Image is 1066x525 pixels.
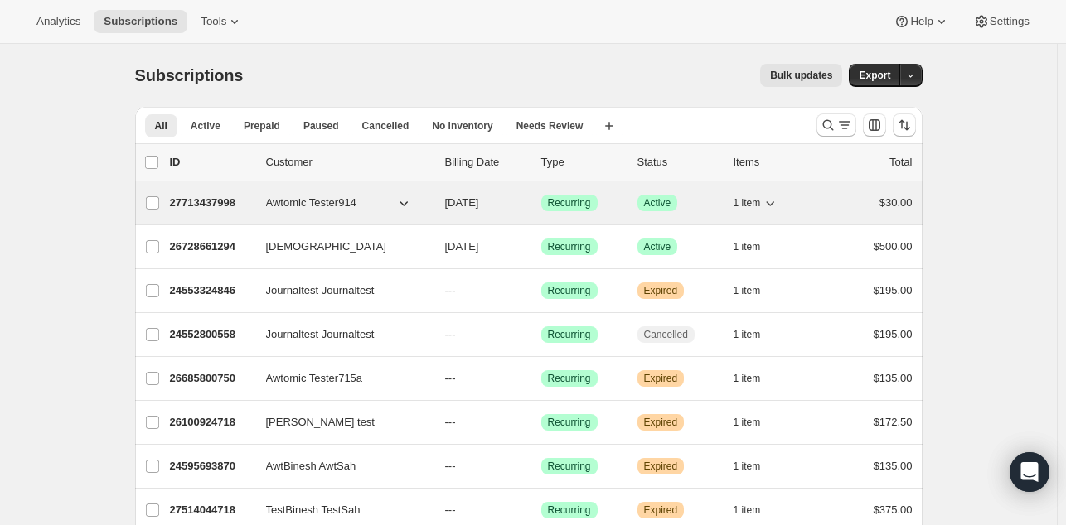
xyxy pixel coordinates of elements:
span: Recurring [548,416,591,429]
button: Awtomic Tester914 [256,190,422,216]
button: TestBinesh TestSah [256,497,422,523]
span: Recurring [548,503,591,517]
span: All [155,119,167,132]
button: 1 item [734,499,779,522]
p: 24552800558 [170,326,253,343]
span: --- [445,503,456,516]
div: 27713437998Awtomic Tester914[DATE]SuccessRecurringSuccessActive1 item$30.00 [170,191,913,214]
span: Cancelled [362,119,409,132]
button: 1 item [734,367,779,390]
span: Recurring [548,328,591,341]
div: IDCustomerBilling DateTypeStatusItemsTotal [170,154,913,171]
div: 24595693870AwtBinesh AwtSah---SuccessRecurringWarningExpired1 item$135.00 [170,455,913,478]
div: Open Intercom Messenger [1010,452,1049,492]
span: $195.00 [874,328,913,340]
p: ID [170,154,253,171]
div: 24552800558Journaltest Journaltest---SuccessRecurringCancelled1 item$195.00 [170,323,913,346]
span: --- [445,284,456,296]
span: $135.00 [874,460,913,472]
button: Create new view [596,114,623,137]
span: $500.00 [874,240,913,253]
div: Items [734,154,816,171]
span: Cancelled [644,328,688,341]
span: --- [445,416,456,428]
button: [DEMOGRAPHIC_DATA] [256,234,422,260]
button: 1 item [734,279,779,302]
span: Recurring [548,284,591,297]
span: Needs Review [516,119,584,132]
span: Subscriptions [135,66,244,84]
button: 1 item [734,455,779,478]
span: $172.50 [874,416,913,428]
span: Awtomic Tester715a [266,370,363,387]
button: Sort the results [893,113,916,137]
span: No inventory [432,119,492,132]
span: Awtomic Tester914 [266,195,356,211]
span: TestBinesh TestSah [266,502,361,518]
p: Billing Date [445,154,528,171]
p: Total [889,154,912,171]
p: 26728661294 [170,238,253,255]
div: 26728661294[DEMOGRAPHIC_DATA][DATE]SuccessRecurringSuccessActive1 item$500.00 [170,235,913,258]
span: Tools [201,15,226,28]
span: Expired [644,460,678,473]
div: 26685800750Awtomic Tester715a---SuccessRecurringWarningExpired1 item$135.00 [170,367,913,390]
button: Journaltest Journaltest [256,277,422,304]
p: 26100924718 [170,414,253,431]
span: Expired [644,503,678,517]
span: Analytics [36,15,80,28]
span: Expired [644,372,678,385]
span: 1 item [734,240,761,253]
p: 26685800750 [170,370,253,387]
span: $135.00 [874,372,913,384]
button: Customize table column order and visibility [863,113,886,137]
span: Recurring [548,240,591,253]
span: Subscriptions [104,15,177,28]
span: --- [445,460,456,472]
span: Active [644,196,671,210]
button: Bulk updates [760,64,842,87]
span: Journaltest Journaltest [266,282,375,299]
p: 27514044718 [170,502,253,518]
span: $195.00 [874,284,913,296]
span: Active [191,119,220,132]
span: Active [644,240,671,253]
div: 26100924718[PERSON_NAME] test---SuccessRecurringWarningExpired1 item$172.50 [170,411,913,434]
span: 1 item [734,416,761,429]
span: 1 item [734,196,761,210]
span: Recurring [548,460,591,473]
span: Prepaid [244,119,280,132]
p: Customer [266,154,432,171]
button: AwtBinesh AwtSah [256,453,422,479]
span: 1 item [734,372,761,385]
span: 1 item [734,503,761,517]
button: Journaltest Journaltest [256,321,422,348]
button: 1 item [734,323,779,346]
span: Expired [644,284,678,297]
button: Help [884,10,959,33]
span: Recurring [548,372,591,385]
span: --- [445,372,456,384]
span: [DATE] [445,240,479,253]
span: Help [910,15,933,28]
button: Awtomic Tester715a [256,365,422,392]
p: Status [637,154,720,171]
span: $375.00 [874,503,913,516]
span: $30.00 [879,196,913,209]
span: Recurring [548,196,591,210]
p: 24595693870 [170,458,253,474]
span: 1 item [734,284,761,297]
span: Export [859,69,890,82]
span: Expired [644,416,678,429]
button: Analytics [27,10,90,33]
button: Settings [963,10,1039,33]
span: Settings [990,15,1030,28]
span: Bulk updates [770,69,832,82]
span: Paused [303,119,339,132]
button: Export [849,64,900,87]
button: [PERSON_NAME] test [256,409,422,436]
span: [PERSON_NAME] test [266,414,375,431]
button: 1 item [734,411,779,434]
button: Search and filter results [816,113,856,137]
p: 24553324846 [170,282,253,299]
